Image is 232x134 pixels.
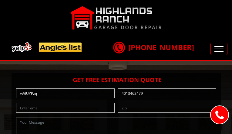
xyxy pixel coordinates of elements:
[15,76,218,84] h2: Get Free Estimation Quote
[111,40,126,55] img: call.png
[16,103,115,113] input: Enter email
[118,88,216,98] input: Phone
[118,103,216,113] input: Zip
[9,40,84,55] img: add.png
[16,88,115,98] input: Name
[71,6,162,30] img: Highlands-Ranch.png
[113,42,194,52] a: [PHONE_NUMBER]
[210,43,227,55] button: Toggle navigation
